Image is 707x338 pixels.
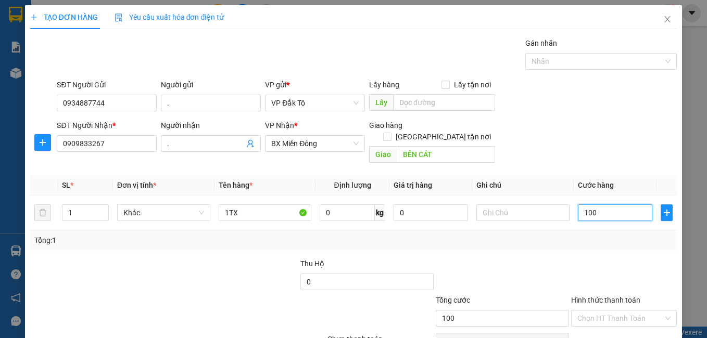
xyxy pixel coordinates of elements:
span: Đơn vị tính [117,181,156,189]
input: Dọc đường [397,146,495,163]
span: VP Đắk Tô [271,95,359,111]
span: Giao [369,146,397,163]
span: Lấy [369,94,393,111]
th: Ghi chú [472,175,574,196]
span: Định lượng [334,181,371,189]
div: Người nhận [161,120,261,131]
button: plus [661,204,673,221]
span: Tên hàng [219,181,253,189]
span: plus [661,209,672,217]
label: Hình thức thanh toán [571,296,640,304]
span: Lấy hàng [369,81,399,89]
span: kg [375,204,385,221]
span: Lấy tận nơi [450,79,495,90]
span: BX Miền Đông [271,136,359,151]
span: plus [35,138,51,147]
label: Gán nhãn [525,39,557,47]
div: SĐT Người Nhận [57,120,157,131]
button: delete [34,204,51,221]
span: Thu Hộ [300,259,324,268]
input: Ghi Chú [476,204,570,221]
button: Close [653,5,682,34]
span: [GEOGRAPHIC_DATA] tận nơi [392,131,495,142]
span: TẠO ĐƠN HÀNG [30,13,98,21]
input: Dọc đường [393,94,495,111]
span: plus [30,14,37,21]
span: close [663,15,672,23]
span: user-add [246,139,255,148]
div: Người gửi [161,79,261,90]
span: Giao hàng [369,121,402,129]
span: Giá trị hàng [394,181,432,189]
div: SĐT Người Gửi [57,79,157,90]
input: 0 [394,204,468,221]
button: plus [34,134,51,151]
input: VD: Bàn, Ghế [219,204,312,221]
span: SL [62,181,70,189]
span: Khác [123,205,204,220]
span: VP Nhận [265,121,294,129]
div: Tổng: 1 [34,235,274,246]
span: Tổng cước [436,296,470,304]
img: icon [115,14,123,22]
span: Yêu cầu xuất hóa đơn điện tử [115,13,224,21]
span: Cước hàng [578,181,614,189]
div: VP gửi [265,79,365,90]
